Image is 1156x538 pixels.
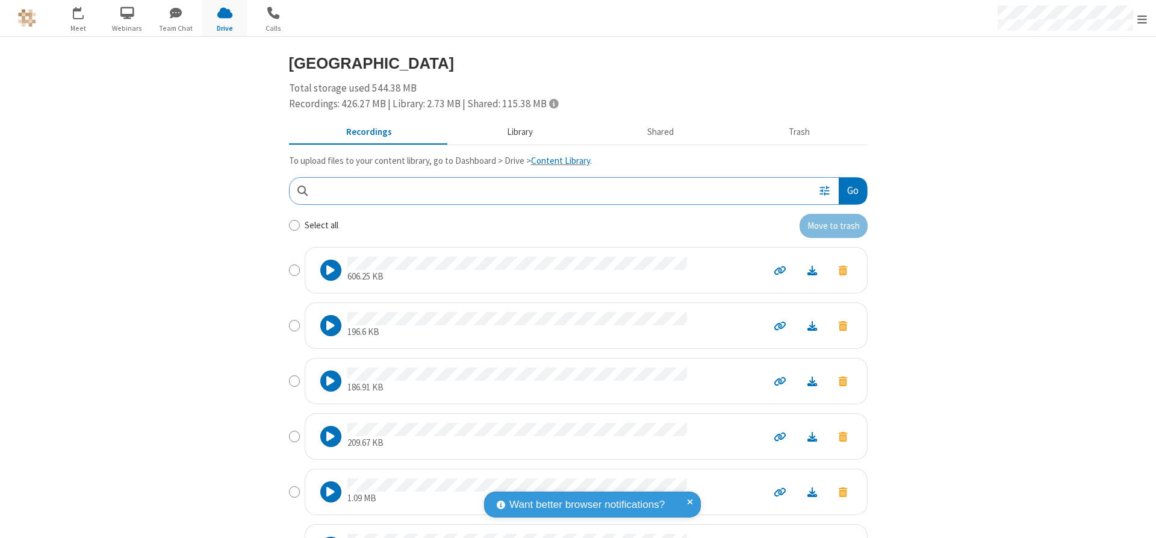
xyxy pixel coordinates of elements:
[347,270,687,284] p: 606.25 KB
[797,319,828,333] a: Download file
[732,121,868,144] button: Trash
[18,9,36,27] img: QA Selenium DO NOT DELETE OR CHANGE
[828,317,858,334] button: Move to trash
[828,484,858,500] button: Move to trash
[347,381,687,395] p: 186.91 KB
[289,96,868,112] div: Recordings: 426.27 MB | Library: 2.73 MB | Shared: 115.38 MB
[797,263,828,277] a: Download file
[56,23,101,34] span: Meet
[509,497,665,513] span: Want better browser notifications?
[347,436,687,450] p: 209.67 KB
[81,7,89,16] div: 1
[105,23,150,34] span: Webinars
[289,154,868,168] p: To upload files to your content library, go to Dashboard > Drive > .
[305,219,338,233] label: Select all
[797,430,828,443] a: Download file
[347,325,687,339] p: 196.6 KB
[347,492,687,505] p: 1.09 MB
[531,155,590,166] a: Content Library
[590,121,732,144] button: Shared during meetings
[797,485,828,499] a: Download file
[828,428,858,445] button: Move to trash
[154,23,199,34] span: Team Chat
[828,262,858,278] button: Move to trash
[449,121,590,144] button: Content library
[202,23,247,34] span: Drive
[800,214,868,238] button: Move to trash
[289,121,450,144] button: Recorded meetings
[828,373,858,389] button: Move to trash
[797,374,828,388] a: Download file
[839,178,866,205] button: Go
[549,98,558,108] span: Totals displayed include files that have been moved to the trash.
[289,55,868,72] h3: [GEOGRAPHIC_DATA]
[251,23,296,34] span: Calls
[289,81,868,111] div: Total storage used 544.38 MB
